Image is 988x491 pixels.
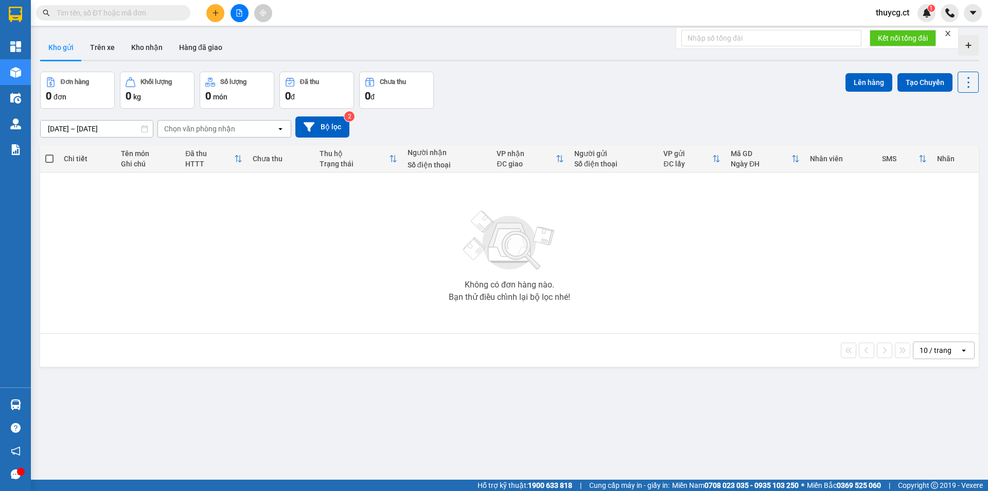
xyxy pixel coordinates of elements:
[580,480,581,491] span: |
[10,93,21,104] img: warehouse-icon
[801,483,804,487] span: ⚪️
[133,93,141,101] span: kg
[212,9,219,16] span: plus
[574,149,654,158] div: Người gửi
[82,35,123,60] button: Trên xe
[10,41,21,52] img: dashboard-icon
[220,78,246,86] div: Số lượng
[11,469,21,479] span: message
[845,73,892,92] button: Lên hàng
[276,125,285,133] svg: open
[370,93,375,101] span: đ
[928,5,935,12] sup: 1
[43,9,50,16] span: search
[497,149,556,158] div: VP nhận
[964,4,982,22] button: caret-down
[458,205,561,277] img: svg+xml;base64,PHN2ZyBjbGFzcz0ibGlzdC1wbHVnX19zdmciIHhtbG5zPSJodHRwOi8vd3d3LnczLm9yZy8yMDAwL3N2Zy...
[279,72,354,109] button: Đã thu0đ
[10,118,21,129] img: warehouse-icon
[449,293,570,301] div: Bạn thử điều chỉnh lại bộ lọc nhé!
[295,116,349,138] button: Bộ lọc
[408,148,487,157] div: Người nhận
[877,145,932,173] th: Toggle SortBy
[123,35,171,60] button: Kho nhận
[10,67,21,78] img: warehouse-icon
[920,345,951,355] div: 10 / trang
[185,160,234,168] div: HTTT
[205,90,211,102] span: 0
[120,72,195,109] button: Khối lượng0kg
[140,78,172,86] div: Khối lượng
[672,480,799,491] span: Miền Nam
[465,281,554,289] div: Không có đơn hàng nào.
[9,7,22,22] img: logo-vxr
[180,145,248,173] th: Toggle SortBy
[57,7,178,19] input: Tìm tên, số ĐT hoặc mã đơn
[868,6,918,19] span: thuycg.ct
[213,93,227,101] span: món
[726,145,805,173] th: Toggle SortBy
[185,149,234,158] div: Đã thu
[658,145,725,173] th: Toggle SortBy
[380,78,406,86] div: Chưa thu
[320,149,389,158] div: Thu hộ
[889,480,890,491] span: |
[929,5,933,12] span: 1
[528,481,572,489] strong: 1900 633 818
[681,30,861,46] input: Nhập số tổng đài
[922,8,931,18] img: icon-new-feature
[320,160,389,168] div: Trạng thái
[663,149,712,158] div: VP gửi
[10,144,21,155] img: solution-icon
[11,423,21,433] span: question-circle
[359,72,434,109] button: Chưa thu0đ
[731,160,791,168] div: Ngày ĐH
[285,90,291,102] span: 0
[589,480,669,491] span: Cung cấp máy in - giấy in:
[46,90,51,102] span: 0
[259,9,267,16] span: aim
[11,446,21,456] span: notification
[126,90,131,102] span: 0
[937,155,973,163] div: Nhãn
[64,155,110,163] div: Chi tiết
[944,30,951,37] span: close
[171,35,231,60] button: Hàng đã giao
[344,111,355,122] sup: 2
[231,4,249,22] button: file-add
[931,482,938,489] span: copyright
[54,93,66,101] span: đơn
[837,481,881,489] strong: 0369 525 060
[200,72,274,109] button: Số lượng0món
[253,155,309,163] div: Chưa thu
[897,73,952,92] button: Tạo Chuyến
[574,160,654,168] div: Số điện thoại
[365,90,370,102] span: 0
[314,145,402,173] th: Toggle SortBy
[807,480,881,491] span: Miền Bắc
[254,4,272,22] button: aim
[61,78,89,86] div: Đơn hàng
[497,160,556,168] div: ĐC giao
[870,30,936,46] button: Kết nối tổng đài
[121,160,175,168] div: Ghi chú
[491,145,569,173] th: Toggle SortBy
[236,9,243,16] span: file-add
[704,481,799,489] strong: 0708 023 035 - 0935 103 250
[878,32,928,44] span: Kết nối tổng đài
[958,35,979,56] div: Tạo kho hàng mới
[968,8,978,18] span: caret-down
[121,149,175,158] div: Tên món
[300,78,319,86] div: Đã thu
[478,480,572,491] span: Hỗ trợ kỹ thuật:
[810,155,872,163] div: Nhân viên
[663,160,712,168] div: ĐC lấy
[10,399,21,410] img: warehouse-icon
[40,72,115,109] button: Đơn hàng0đơn
[291,93,295,101] span: đ
[164,124,235,134] div: Chọn văn phòng nhận
[945,8,955,18] img: phone-icon
[40,35,82,60] button: Kho gửi
[960,346,968,354] svg: open
[41,121,153,137] input: Select a date range.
